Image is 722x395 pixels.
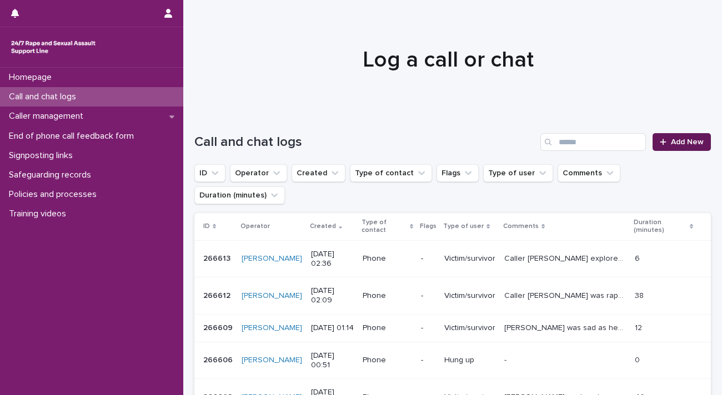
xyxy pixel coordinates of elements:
p: 6 [635,252,642,264]
tr: 266612266612 [PERSON_NAME] [DATE] 02:09Phone-Victim/survivorCaller [PERSON_NAME] was raped by her... [194,277,711,315]
p: Homepage [4,72,61,83]
p: Phone [363,254,412,264]
p: - [421,356,435,365]
tr: 266609266609 [PERSON_NAME] [DATE] 01:14Phone-Victim/survivor[PERSON_NAME] was sad as her case had... [194,314,711,342]
button: Operator [230,164,287,182]
p: Created [310,220,336,232]
p: Phone [363,323,412,333]
input: Search [540,133,646,151]
p: [DATE] 00:51 [311,351,354,370]
p: 38 [635,289,646,301]
p: 0 [635,353,642,365]
p: - [504,353,509,365]
p: 266612 [203,289,233,301]
p: Call and chat logs [4,92,85,102]
p: Victim/survivor [444,254,495,264]
a: [PERSON_NAME] [242,323,302,333]
button: Type of contact [350,164,432,182]
a: [PERSON_NAME] [242,291,302,301]
p: Anon caller was sad as her case had been NFA'd due to lack of evidence. [504,321,628,333]
p: Phone [363,291,412,301]
p: 266609 [203,321,235,333]
p: Operator [240,220,270,232]
p: Hung up [444,356,495,365]
a: Add New [653,133,711,151]
p: [DATE] 02:09 [311,286,354,305]
button: ID [194,164,225,182]
h1: Log a call or chat [194,47,703,73]
p: 266613 [203,252,233,264]
p: Victim/survivor [444,323,495,333]
p: Comments [503,220,539,232]
p: Caller Lucy explored what happened to him years ago when he was sexually assaulted [504,252,628,264]
button: Duration (minutes) [194,186,285,204]
p: Signposting links [4,150,82,161]
p: - [421,254,435,264]
a: [PERSON_NAME] [242,254,302,264]
button: Comments [558,164,620,182]
p: [DATE] 01:14 [311,323,354,333]
p: Policies and processes [4,189,106,200]
p: Flags [420,220,437,232]
p: Phone [363,356,412,365]
p: - [421,291,435,301]
p: Caller management [4,111,92,121]
button: Created [292,164,345,182]
p: Type of contact [362,216,407,237]
p: End of phone call feedback form [4,131,143,141]
p: Training videos [4,209,75,219]
a: [PERSON_NAME] [242,356,302,365]
span: Add New [671,138,704,146]
img: rhQMoQhaT3yELyF149Cw [9,36,98,58]
p: - [421,323,435,333]
p: Victim/survivor [444,291,495,301]
tr: 266606266606 [PERSON_NAME] [DATE] 00:51Phone-Hung up-- 00 [194,342,711,379]
button: Flags [437,164,479,182]
p: ID [203,220,210,232]
p: Duration (minutes) [634,216,687,237]
p: 266606 [203,353,235,365]
p: [DATE] 02:36 [311,250,354,269]
h1: Call and chat logs [194,134,536,150]
tr: 266613266613 [PERSON_NAME] [DATE] 02:36Phone-Victim/survivorCaller [PERSON_NAME] explored what ha... [194,240,711,277]
p: Caller Joanne was raped by her partners stepfather. She is struggling as her partner and his fami... [504,289,628,301]
button: Type of user [483,164,553,182]
p: Safeguarding records [4,170,100,180]
p: Type of user [443,220,484,232]
p: 12 [635,321,644,333]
